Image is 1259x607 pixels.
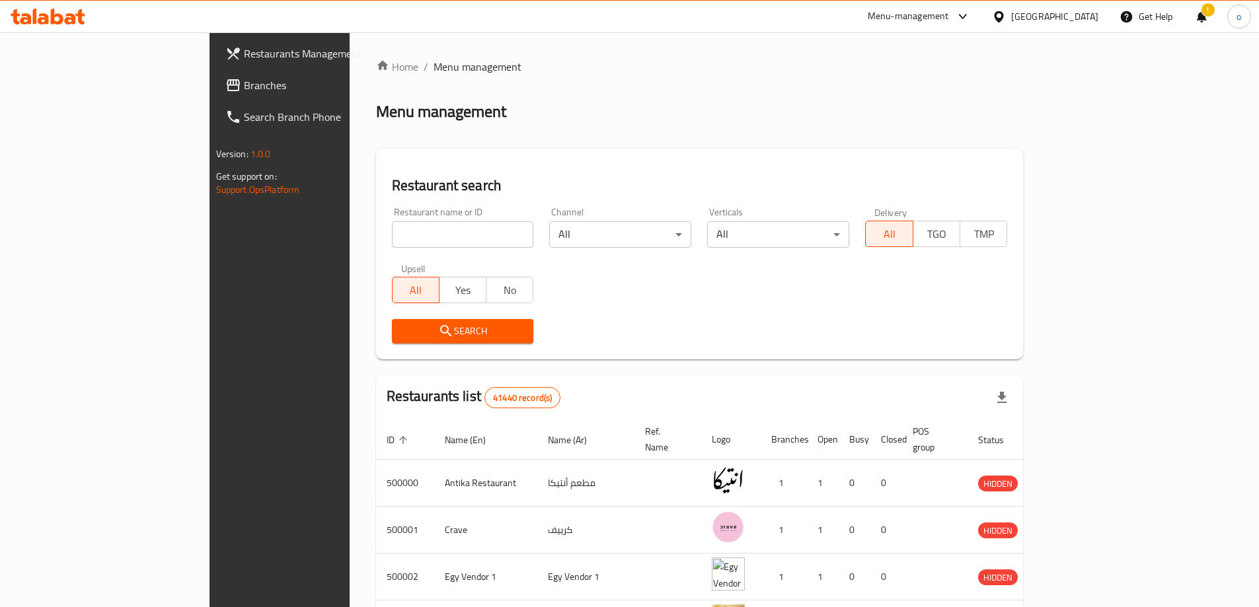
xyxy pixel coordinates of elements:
label: Delivery [874,207,907,217]
button: Search [392,319,534,343]
div: HIDDEN [978,476,1018,491]
img: Antika Restaurant [712,464,745,497]
button: Yes [439,277,486,303]
td: Egy Vendor 1 [434,553,537,600]
td: 1 [761,507,807,553]
span: Branches [244,77,409,93]
input: Search for restaurant name or ID.. [392,221,534,248]
th: Branches [761,419,807,460]
td: Crave [434,507,537,553]
span: Name (En) [445,432,503,448]
span: Get support on: [216,168,277,185]
img: Crave [712,511,745,544]
span: HIDDEN [978,570,1018,585]
td: Antika Restaurant [434,460,537,507]
td: 1 [761,460,807,507]
td: 0 [839,507,870,553]
td: 0 [839,460,870,507]
td: مطعم أنتيكا [537,460,634,507]
a: Search Branch Phone [215,101,420,133]
span: TGO [919,225,955,244]
button: All [392,277,439,303]
span: o [1237,9,1241,24]
th: Logo [701,419,761,460]
button: All [865,221,913,247]
a: Support.OpsPlatform [216,181,300,198]
td: 1 [761,553,807,600]
span: Name (Ar) [548,432,604,448]
div: Export file [986,382,1018,413]
td: Egy Vendor 1 [537,553,634,600]
h2: Restaurant search [392,176,1008,196]
div: Menu-management [868,9,949,24]
span: Search [402,323,523,339]
td: 0 [870,460,902,507]
h2: Restaurants list [387,386,561,408]
div: [GEOGRAPHIC_DATA] [1011,9,1098,24]
td: 1 [807,460,839,507]
th: Busy [839,419,870,460]
span: TMP [966,225,1002,244]
span: 1.0.0 [250,145,271,162]
th: Open [807,419,839,460]
h2: Menu management [376,101,506,122]
td: 0 [870,553,902,600]
th: Closed [870,419,902,460]
nav: breadcrumb [376,59,1024,75]
a: Restaurants Management [215,38,420,69]
span: Status [978,432,1021,448]
a: Branches [215,69,420,101]
span: Yes [445,281,481,300]
span: No [492,281,528,300]
span: Restaurants Management [244,46,409,61]
span: Menu management [434,59,521,75]
li: / [424,59,428,75]
img: Egy Vendor 1 [712,557,745,590]
td: 0 [870,507,902,553]
div: All [707,221,849,248]
td: 0 [839,553,870,600]
span: ID [387,432,412,448]
button: No [486,277,533,303]
span: 41440 record(s) [485,392,560,404]
span: HIDDEN [978,523,1018,538]
td: كرييف [537,507,634,553]
div: All [549,221,691,248]
span: Version: [216,145,248,162]
span: All [398,281,434,300]
span: POS group [913,423,952,455]
span: Ref. Name [645,423,685,455]
span: All [871,225,907,244]
button: TMP [960,221,1007,247]
span: Search Branch Phone [244,109,409,125]
label: Upsell [401,264,426,273]
td: 1 [807,553,839,600]
td: 1 [807,507,839,553]
button: TGO [913,221,960,247]
span: HIDDEN [978,476,1018,491]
